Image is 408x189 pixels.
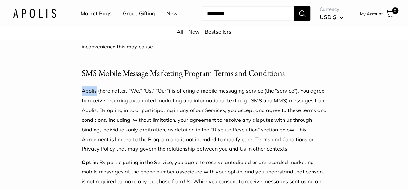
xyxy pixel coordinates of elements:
span: Currency [320,5,343,14]
input: Search... [202,6,294,21]
a: Group Gifting [123,9,155,18]
a: 0 [386,10,394,17]
strong: Opt in: [82,159,98,165]
a: Bestsellers [205,28,231,35]
button: Search [294,6,310,21]
span: 0 [392,7,398,14]
a: New [166,9,178,18]
a: My Account [360,10,383,17]
a: All [177,28,183,35]
h3: SMS Mobile Message Marketing Program Terms and Conditions [82,67,327,79]
button: USD $ [320,12,343,22]
a: Market Bags [81,9,112,18]
span: USD $ [320,14,336,20]
a: New [188,28,200,35]
img: Apolis [13,9,56,18]
p: Apolis (hereinafter, “We,” “Us,” “Our”) is offering a mobile messaging service (the “service”). Y... [82,86,327,154]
